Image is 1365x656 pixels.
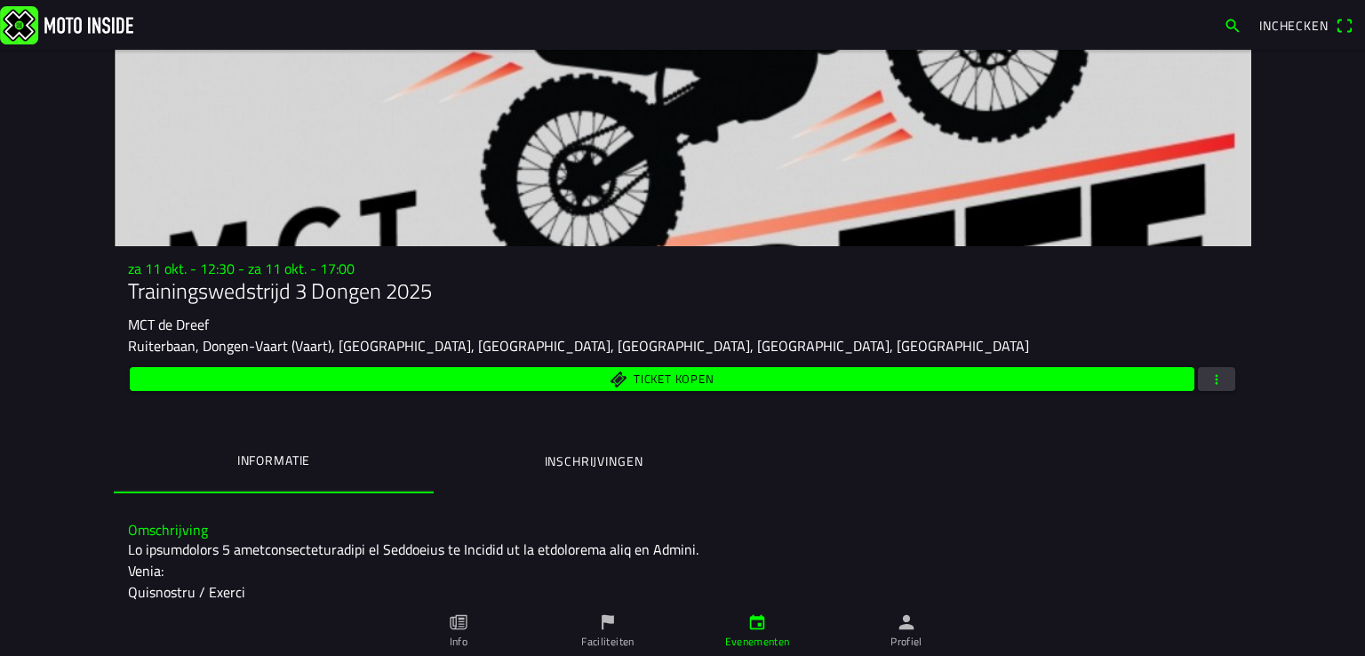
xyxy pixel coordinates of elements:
[890,634,922,650] ion-label: Profiel
[237,451,310,470] ion-label: Informatie
[747,612,767,632] ion-icon: calendar
[128,260,1237,277] h3: za 11 okt. - 12:30 - za 11 okt. - 17:00
[128,522,1237,539] h3: Omschrijving
[450,634,467,650] ion-label: Info
[897,612,916,632] ion-icon: person
[128,278,1237,304] h1: Trainingswedstrijd 3 Dongen 2025
[1259,16,1329,35] span: Inchecken
[581,634,634,650] ion-label: Faciliteiten
[725,634,790,650] ion-label: Evenementen
[128,335,1029,356] ion-text: Ruiterbaan, Dongen-Vaart (Vaart), [GEOGRAPHIC_DATA], [GEOGRAPHIC_DATA], [GEOGRAPHIC_DATA], [GEOGR...
[1215,10,1250,40] a: search
[598,612,618,632] ion-icon: flag
[545,452,643,471] ion-label: Inschrijvingen
[634,374,714,386] span: Ticket kopen
[1250,10,1361,40] a: Incheckenqr scanner
[449,612,468,632] ion-icon: paper
[128,314,209,335] ion-text: MCT de Dreef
